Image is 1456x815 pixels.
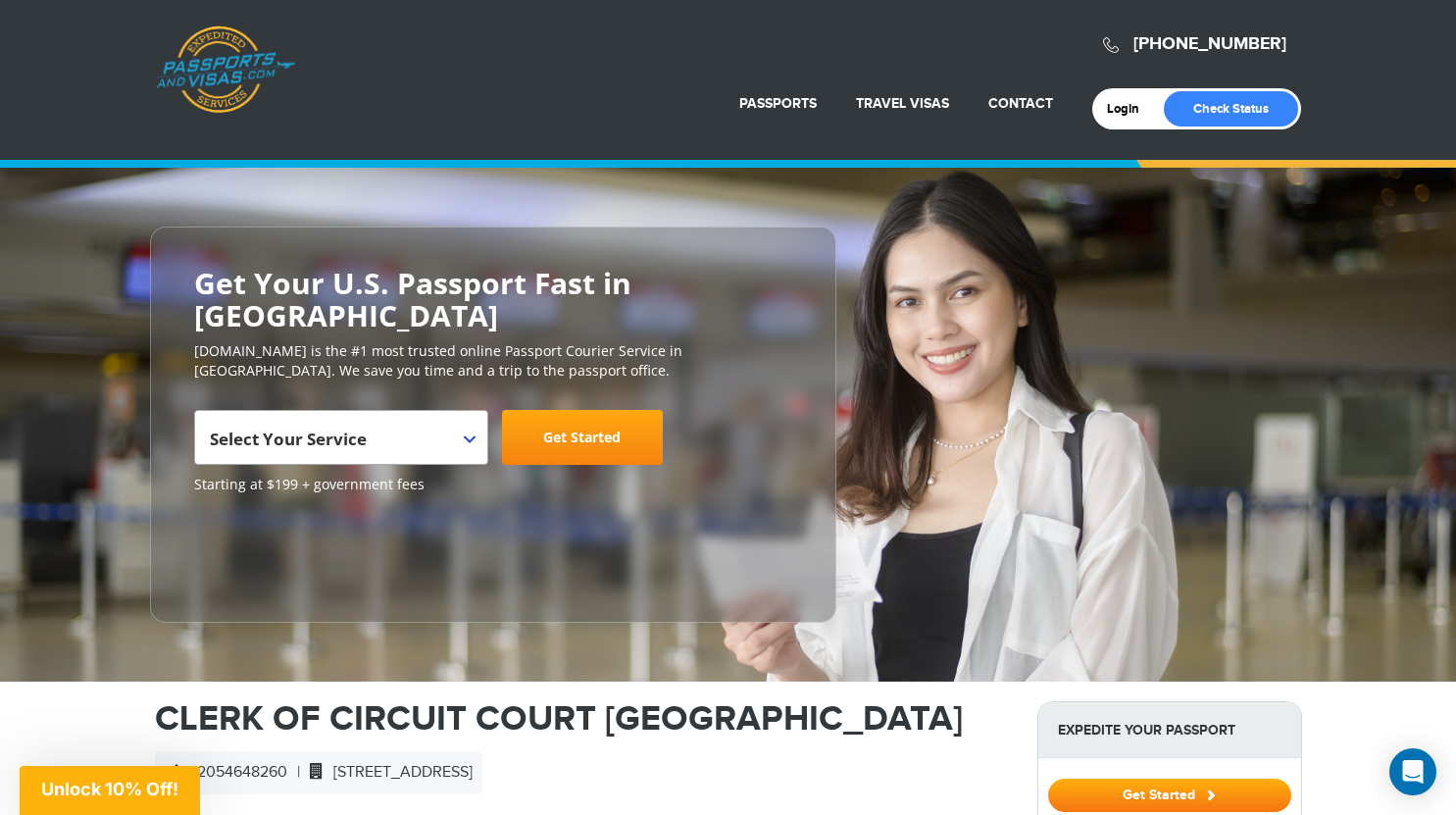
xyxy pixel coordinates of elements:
[155,701,1008,737] h1: CLERK OF CIRCUIT COURT [GEOGRAPHIC_DATA]
[1133,33,1286,55] a: [PHONE_NUMBER]
[502,410,663,465] a: Get Started
[155,751,482,794] div: |
[41,779,178,799] span: Unlock 10% Off!
[300,763,473,782] span: [STREET_ADDRESS]
[1107,101,1153,117] a: Login
[210,418,468,473] span: Select Your Service
[194,475,792,494] span: Starting at $199 + government fees
[1389,748,1436,795] div: Open Intercom Messenger
[194,267,792,331] h2: Get Your U.S. Passport Fast in [GEOGRAPHIC_DATA]
[739,95,817,112] a: Passports
[156,25,295,114] a: Passports & [DOMAIN_NAME]
[1038,702,1301,758] strong: Expedite Your Passport
[194,341,792,381] p: [DOMAIN_NAME] is the #1 most trusted online Passport Courier Service in [GEOGRAPHIC_DATA]. We sav...
[194,504,341,602] iframe: Customer reviews powered by Trustpilot
[194,410,488,465] span: Select Your Service
[20,766,200,815] div: Unlock 10% Off!
[988,95,1053,112] a: Contact
[165,763,287,782] span: 2054648260
[210,428,367,450] span: Select Your Service
[1164,91,1298,127] a: Check Status
[1048,779,1291,812] button: Get Started
[1048,787,1291,802] a: Get Started
[856,95,949,112] a: Travel Visas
